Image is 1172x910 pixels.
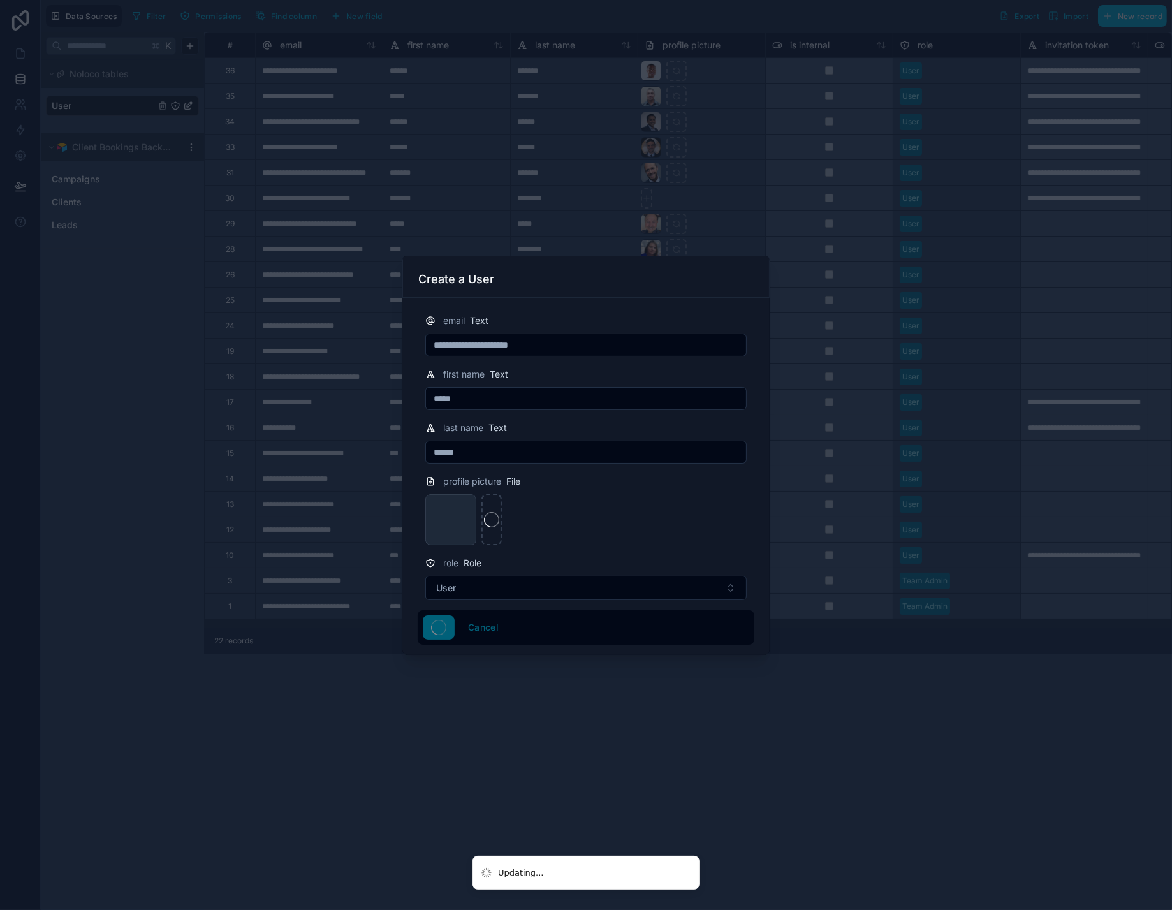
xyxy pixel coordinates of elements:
[506,475,520,488] span: File
[490,368,508,381] span: Text
[425,576,747,600] button: Select Button
[443,422,483,434] span: last name
[418,272,494,287] h3: Create a User
[464,557,481,569] span: Role
[443,475,501,488] span: profile picture
[443,557,458,569] span: role
[443,368,485,381] span: first name
[488,422,507,434] span: Text
[443,314,465,327] span: email
[436,582,456,594] span: User
[498,867,544,879] div: Updating...
[470,314,488,327] span: Text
